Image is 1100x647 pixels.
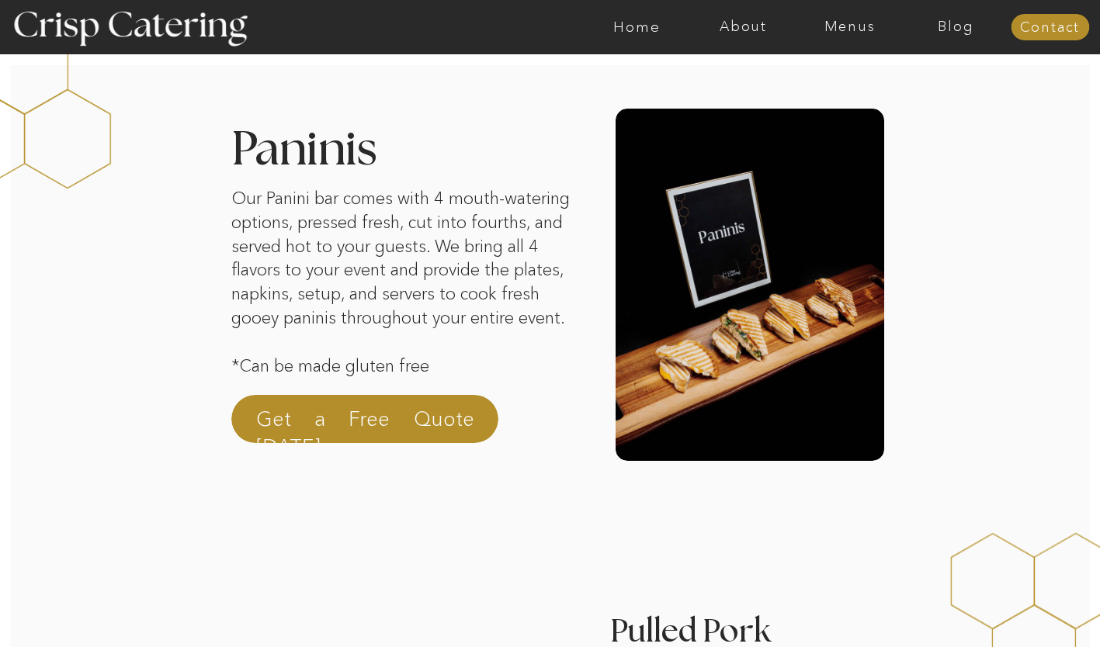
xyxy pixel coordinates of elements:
iframe: podium webchat widget bubble [976,569,1100,647]
p: Our Panini bar comes with 4 mouth-watering options, pressed fresh, cut into fourths, and served h... [231,187,576,402]
a: About [690,19,796,35]
a: Menus [796,19,903,35]
a: Home [584,19,690,35]
a: Blog [903,19,1009,35]
a: Get a Free Quote [DATE] [256,405,474,442]
a: Contact [1011,20,1089,36]
h2: Paninis [231,127,529,168]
